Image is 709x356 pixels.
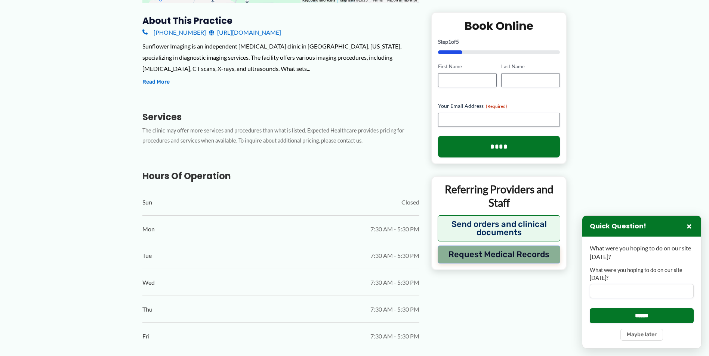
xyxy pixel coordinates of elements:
[370,250,419,261] span: 7:30 AM - 5:30 PM
[142,78,170,87] button: Read More
[590,266,694,282] label: What were you hoping to do on our site [DATE]?
[370,304,419,315] span: 7:30 AM - 5:30 PM
[370,277,419,288] span: 7:30 AM - 5:30 PM
[438,19,560,33] h2: Book Online
[370,331,419,342] span: 7:30 AM - 5:30 PM
[438,63,497,70] label: First Name
[142,170,419,182] h3: Hours of Operation
[438,245,561,263] button: Request Medical Records
[590,244,694,261] p: What were you hoping to do on our site [DATE]?
[438,39,560,44] p: Step of
[142,126,419,146] p: The clinic may offer more services and procedures than what is listed. Expected Healthcare provid...
[501,63,560,70] label: Last Name
[142,277,155,288] span: Wed
[209,27,281,38] a: [URL][DOMAIN_NAME]
[401,197,419,208] span: Closed
[142,111,419,123] h3: Services
[370,224,419,235] span: 7:30 AM - 5:30 PM
[142,41,419,74] div: Sunflower Imaging is an independent [MEDICAL_DATA] clinic in [GEOGRAPHIC_DATA], [US_STATE], speci...
[142,197,152,208] span: Sun
[448,38,451,45] span: 1
[590,222,646,231] h3: Quick Question!
[685,222,694,231] button: Close
[438,102,560,110] label: Your Email Address
[142,224,155,235] span: Mon
[142,15,419,26] h3: About this practice
[456,38,459,45] span: 5
[486,103,507,109] span: (Required)
[142,27,206,38] a: [PHONE_NUMBER]
[620,329,663,341] button: Maybe later
[142,250,152,261] span: Tue
[438,215,561,241] button: Send orders and clinical documents
[438,182,561,210] p: Referring Providers and Staff
[142,304,152,315] span: Thu
[142,331,149,342] span: Fri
